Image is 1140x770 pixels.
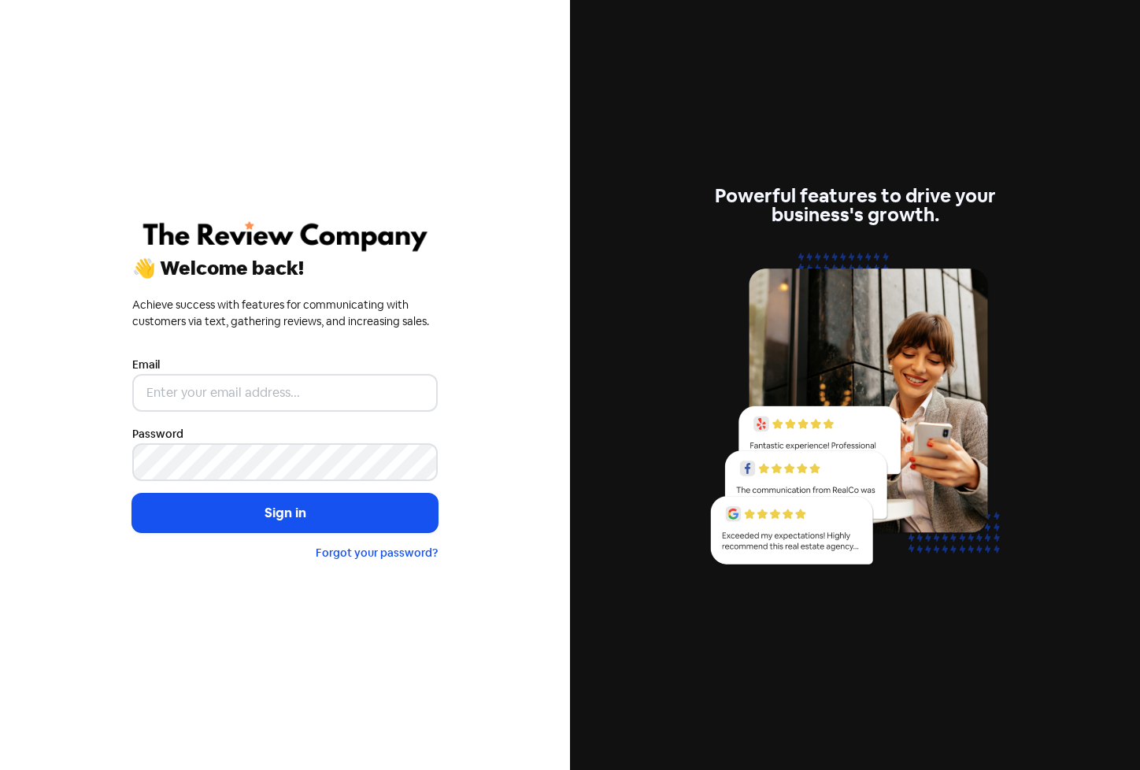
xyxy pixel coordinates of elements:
[132,297,438,330] div: Achieve success with features for communicating with customers via text, gathering reviews, and i...
[702,187,1008,224] div: Powerful features to drive your business's growth.
[132,259,438,278] div: 👋 Welcome back!
[316,546,438,560] a: Forgot your password?
[132,374,438,412] input: Enter your email address...
[132,426,183,442] label: Password
[702,243,1008,583] img: reviews
[132,357,160,373] label: Email
[132,494,438,533] button: Sign in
